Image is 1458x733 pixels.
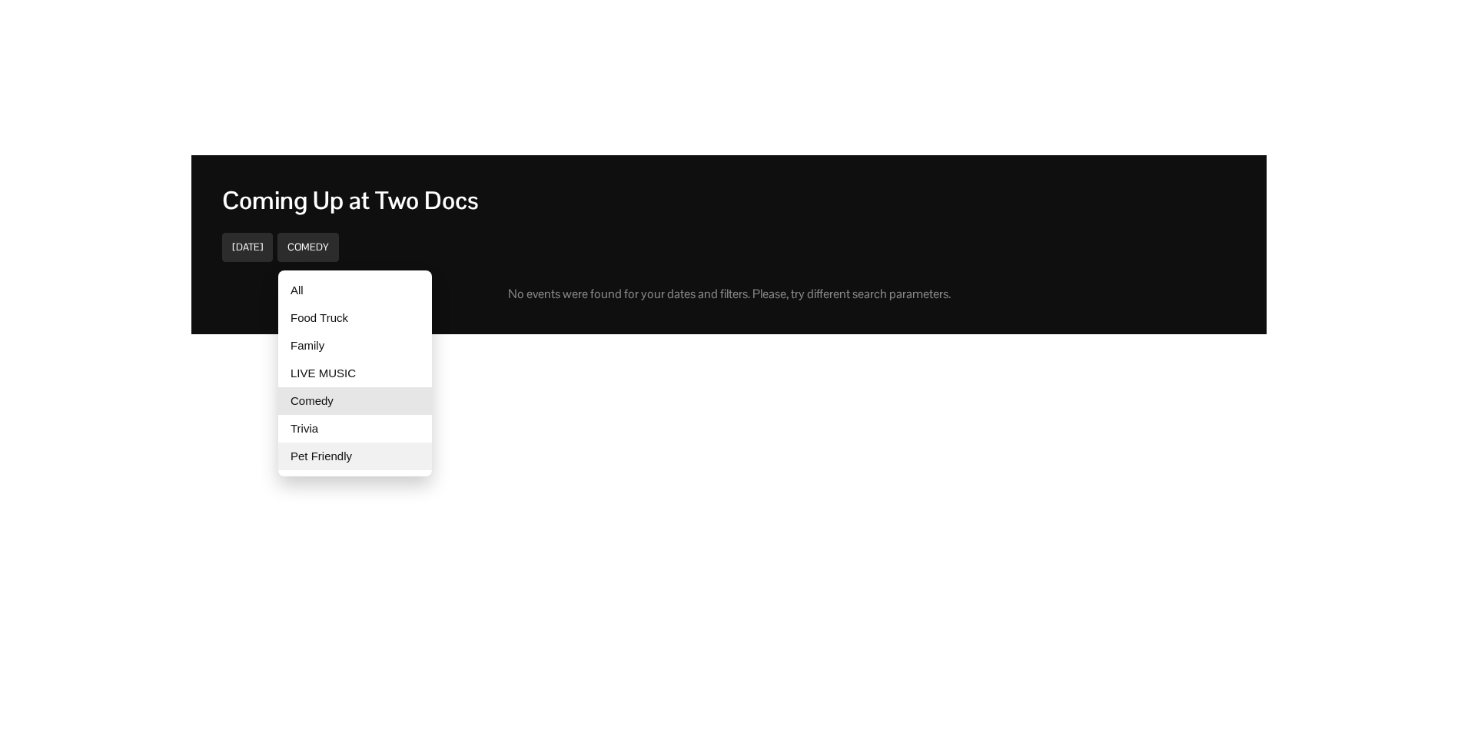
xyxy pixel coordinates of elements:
[278,360,432,387] div: LIVE MUSIC
[278,443,432,470] div: Pet Friendly
[278,277,432,304] div: All
[222,186,1237,215] div: Coming Up at Two Docs
[278,387,432,415] div: Comedy
[287,241,329,254] div: Comedy
[278,304,432,332] div: Food Truck
[278,332,432,360] div: Family
[222,285,1237,303] div: No events were found for your dates and filters. Please, try different search parameters.
[278,415,432,443] div: Trivia
[232,241,263,254] div: [DATE]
